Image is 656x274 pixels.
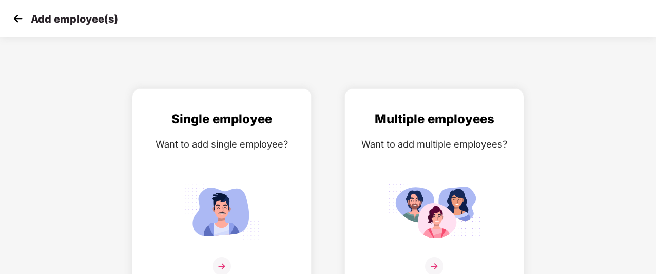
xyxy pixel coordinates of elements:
img: svg+xml;base64,PHN2ZyB4bWxucz0iaHR0cDovL3d3dy53My5vcmcvMjAwMC9zdmciIHdpZHRoPSIzMCIgaGVpZ2h0PSIzMC... [10,11,26,26]
p: Add employee(s) [31,13,118,25]
div: Want to add multiple employees? [355,137,513,152]
div: Want to add single employee? [143,137,301,152]
div: Multiple employees [355,109,513,129]
div: Single employee [143,109,301,129]
img: svg+xml;base64,PHN2ZyB4bWxucz0iaHR0cDovL3d3dy53My5vcmcvMjAwMC9zdmciIGlkPSJNdWx0aXBsZV9lbXBsb3llZS... [388,179,480,244]
img: svg+xml;base64,PHN2ZyB4bWxucz0iaHR0cDovL3d3dy53My5vcmcvMjAwMC9zdmciIGlkPSJTaW5nbGVfZW1wbG95ZWUiIH... [176,179,268,244]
